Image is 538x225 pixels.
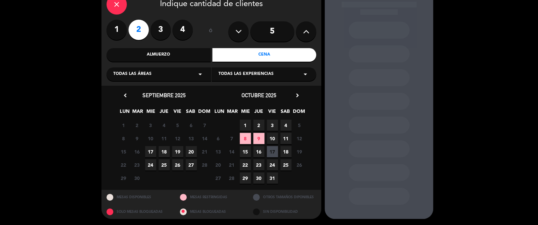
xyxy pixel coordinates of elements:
[199,133,210,144] span: 14
[213,146,224,157] span: 13
[267,120,278,131] span: 3
[199,146,210,157] span: 21
[159,159,170,170] span: 25
[132,107,143,119] span: MAR
[280,159,291,170] span: 25
[172,107,183,119] span: VIE
[118,159,129,170] span: 22
[199,159,210,170] span: 28
[213,133,224,144] span: 6
[196,70,204,78] i: arrow_drop_down
[118,146,129,157] span: 15
[294,120,305,131] span: 5
[248,204,321,219] div: SIN DISPONIBILIDAD
[267,172,278,184] span: 31
[226,159,237,170] span: 21
[253,120,264,131] span: 2
[172,133,183,144] span: 12
[175,204,248,219] div: MESAS BLOQUEADAS
[267,159,278,170] span: 24
[118,120,129,131] span: 1
[172,20,193,40] label: 4
[132,120,143,131] span: 2
[145,133,156,144] span: 10
[240,146,251,157] span: 15
[253,159,264,170] span: 23
[253,146,264,157] span: 16
[175,190,248,204] div: MESAS RESTRINGIDAS
[101,190,175,204] div: MESAS DISPONIBLES
[107,20,127,40] label: 1
[186,133,197,144] span: 13
[240,120,251,131] span: 1
[186,146,197,157] span: 20
[280,120,291,131] span: 4
[218,71,274,78] span: Todas las experiencias
[213,172,224,184] span: 27
[145,159,156,170] span: 24
[186,159,197,170] span: 27
[294,159,305,170] span: 26
[145,120,156,131] span: 3
[107,48,211,62] div: Almuerzo
[280,146,291,157] span: 18
[227,107,238,119] span: MAR
[267,146,278,157] span: 17
[101,204,175,219] div: SOLO MESAS BLOQUEADAS
[132,159,143,170] span: 23
[226,146,237,157] span: 14
[118,172,129,184] span: 29
[159,133,170,144] span: 11
[266,107,278,119] span: VIE
[172,120,183,131] span: 5
[293,107,304,119] span: DOM
[240,133,251,144] span: 8
[118,133,129,144] span: 8
[119,107,130,119] span: LUN
[186,120,197,131] span: 6
[212,48,317,62] div: Cena
[159,146,170,157] span: 18
[132,146,143,157] span: 16
[199,120,210,131] span: 7
[294,133,305,144] span: 12
[128,20,149,40] label: 2
[240,172,251,184] span: 29
[159,120,170,131] span: 4
[142,92,186,99] span: septiembre 2025
[150,20,171,40] label: 3
[198,107,209,119] span: DOM
[294,146,305,157] span: 19
[301,70,309,78] i: arrow_drop_down
[240,107,251,119] span: MIE
[113,0,121,8] i: close
[185,107,196,119] span: SAB
[145,146,156,157] span: 17
[132,172,143,184] span: 30
[226,172,237,184] span: 28
[240,159,251,170] span: 22
[267,133,278,144] span: 10
[159,107,170,119] span: JUE
[241,92,276,99] span: octubre 2025
[280,133,291,144] span: 11
[253,133,264,144] span: 9
[145,107,157,119] span: MIE
[132,133,143,144] span: 9
[248,190,321,204] div: OTROS TAMAÑOS DIPONIBLES
[280,107,291,119] span: SAB
[253,107,264,119] span: JUE
[113,71,151,78] span: Todas las áreas
[200,20,221,43] div: ó
[253,172,264,184] span: 30
[226,133,237,144] span: 7
[214,107,225,119] span: LUN
[213,159,224,170] span: 20
[294,92,301,99] i: chevron_right
[172,146,183,157] span: 19
[122,92,129,99] i: chevron_left
[172,159,183,170] span: 26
